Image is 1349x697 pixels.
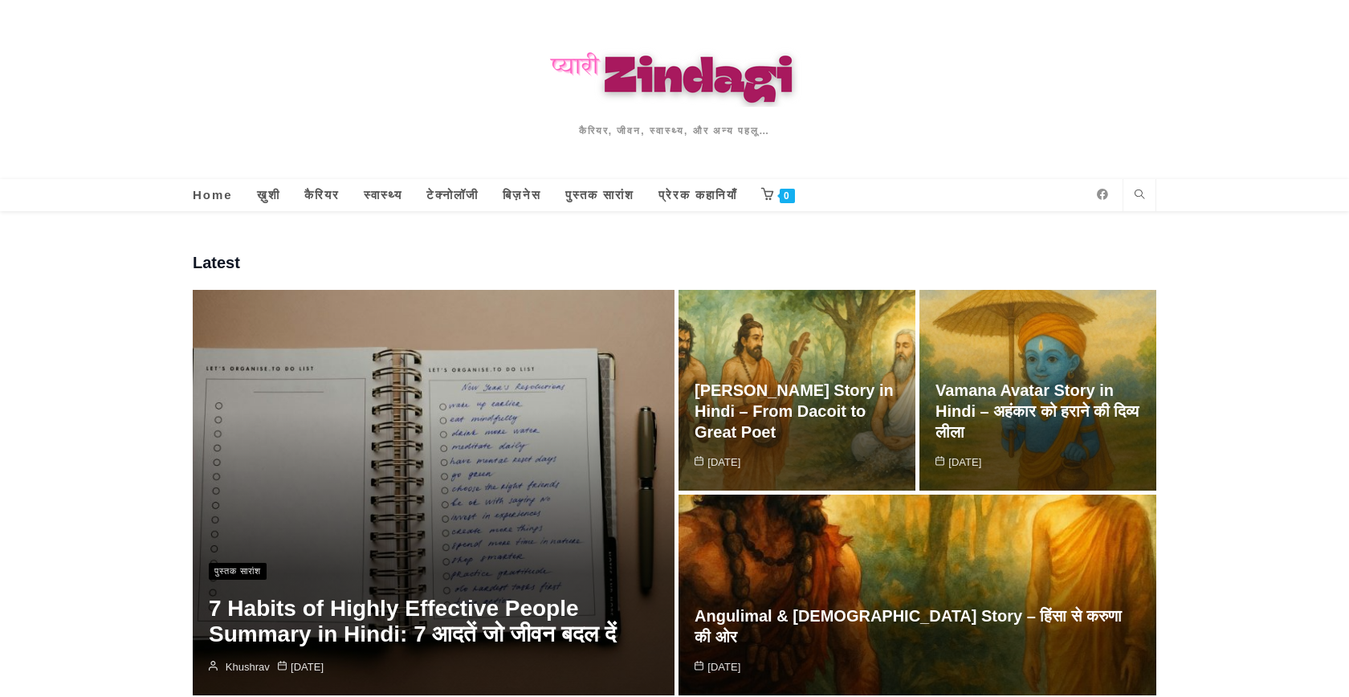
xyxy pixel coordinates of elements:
[278,659,324,675] span: [DATE]
[390,40,959,107] img: Pyaari Zindagi
[658,188,737,202] span: प्रेरक कहानियाँ
[695,607,1122,646] a: Angulimal & [DEMOGRAPHIC_DATA] Story – हिंसा से करुणा की ओर
[414,179,491,211] a: टेक्नोलॉजी
[695,381,894,441] a: [PERSON_NAME] Story in Hindi – From Dacoit to Great Poet
[780,189,795,203] span: 0
[935,454,981,471] span: [DATE]
[503,188,541,202] span: बिज़नेस
[749,179,807,211] a: 0
[352,179,414,211] a: स्वास्थ्य
[245,179,292,211] a: ख़ुशी
[1090,189,1115,200] a: Facebook (opens in a new tab)
[935,381,1139,441] a: Vamana Avatar Story in Hindi – अहंकार को हराने की दिव्य लीला
[646,179,749,211] a: प्रेरक कहानियाँ
[193,251,240,274] span: Latest
[226,659,270,675] a: Khushrav
[1128,187,1151,205] a: Search website
[426,188,479,202] span: टेक्नोलॉजी
[257,188,280,202] span: ख़ुशी
[491,179,553,211] a: बिज़नेस
[209,563,267,580] a: पुस्तक सारांश
[364,188,402,202] span: स्वास्थ्य
[304,188,340,202] span: कैरियर
[565,188,634,202] span: पुस्तक सारांश
[553,179,646,211] a: पुस्तक सारांश
[209,596,616,646] a: 7 Habits of Highly Effective People Summary in Hindi: 7 आदतें जो जीवन बदल दें
[292,179,352,211] a: कैरियर
[695,659,740,675] span: [DATE]
[695,454,740,471] span: [DATE]
[390,123,959,139] h2: कैरियर, जीवन, स्वास्थ्य, और अन्य पहलू…
[193,188,233,202] span: Home
[181,179,245,211] a: Home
